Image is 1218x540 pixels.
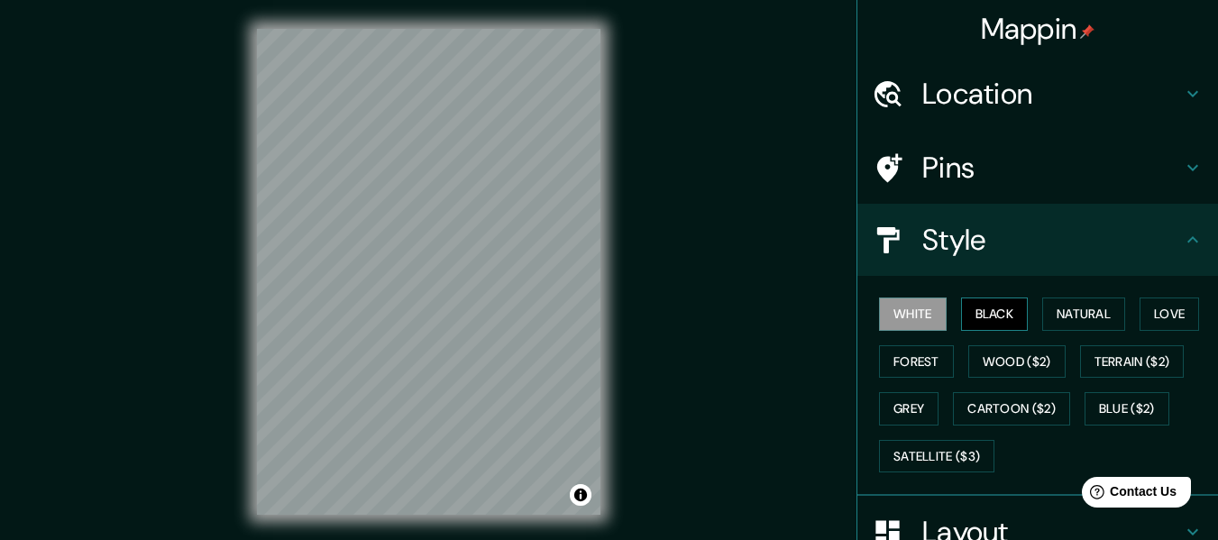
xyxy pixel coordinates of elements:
[1042,297,1125,331] button: Natural
[922,150,1182,186] h4: Pins
[570,484,591,506] button: Toggle attribution
[922,76,1182,112] h4: Location
[1058,470,1198,520] iframe: Help widget launcher
[953,392,1070,426] button: Cartoon ($2)
[879,345,954,379] button: Forest
[857,204,1218,276] div: Style
[1080,24,1094,39] img: pin-icon.png
[961,297,1029,331] button: Black
[968,345,1066,379] button: Wood ($2)
[879,392,939,426] button: Grey
[257,29,600,515] canvas: Map
[981,11,1095,47] h4: Mappin
[857,132,1218,204] div: Pins
[879,297,947,331] button: White
[922,222,1182,258] h4: Style
[1085,392,1169,426] button: Blue ($2)
[879,440,994,473] button: Satellite ($3)
[1080,345,1185,379] button: Terrain ($2)
[857,58,1218,130] div: Location
[1140,297,1199,331] button: Love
